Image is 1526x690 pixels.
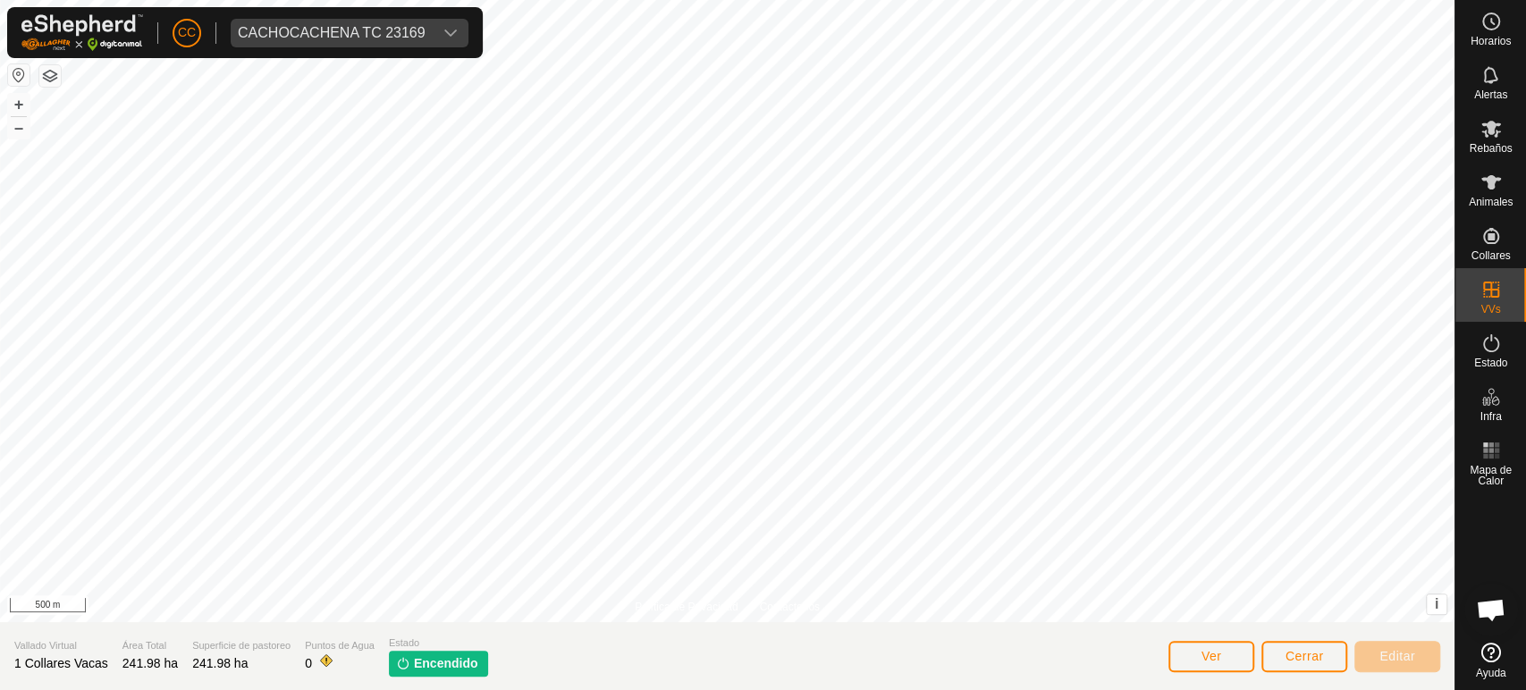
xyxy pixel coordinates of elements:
span: Animales [1469,197,1513,207]
a: Contáctenos [760,599,820,615]
div: Chat abierto [1464,583,1518,636]
span: i [1435,596,1438,611]
img: encender [396,656,410,670]
span: Ayuda [1476,668,1506,678]
span: Encendido [414,654,478,673]
span: 241.98 ha [122,656,178,670]
span: Editar [1379,649,1415,663]
button: Ver [1168,641,1254,672]
span: Ver [1201,649,1222,663]
button: + [8,94,30,115]
span: Mapa de Calor [1460,465,1522,486]
img: Logo Gallagher [21,14,143,51]
button: Cerrar [1261,641,1347,672]
span: 1 Collares Vacas [14,656,108,670]
span: VVs [1480,304,1500,315]
span: Estado [389,635,489,651]
span: Vallado Virtual [14,638,108,653]
span: Superficie de pastoreo [192,638,291,653]
span: Infra [1480,411,1501,422]
span: Puntos de Agua [305,638,375,653]
span: 241.98 ha [192,656,248,670]
span: Horarios [1471,36,1511,46]
span: Alertas [1474,89,1507,100]
a: Ayuda [1455,635,1526,686]
span: Rebaños [1469,143,1512,154]
span: Área Total [122,638,178,653]
div: CACHOCACHENA TC 23169 [238,26,426,40]
span: CACHOCACHENA TC 23169 [231,19,433,47]
div: dropdown trigger [433,19,468,47]
button: Capas del Mapa [39,65,61,87]
span: Estado [1474,358,1507,368]
span: Collares [1471,250,1510,261]
button: Restablecer Mapa [8,64,30,86]
button: i [1427,594,1446,614]
span: 0 [305,656,312,670]
button: Editar [1354,641,1440,672]
a: Política de Privacidad [635,599,738,615]
button: – [8,117,30,139]
span: CC [178,23,196,42]
span: Cerrar [1286,649,1324,663]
